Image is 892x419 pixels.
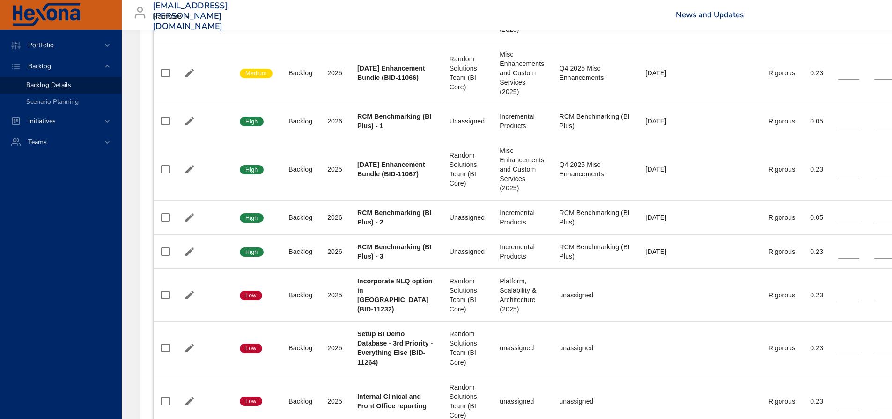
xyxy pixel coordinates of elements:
div: Backlog [288,343,312,353]
div: Incremental Products [500,208,544,227]
div: [DATE] [645,116,679,126]
div: Rigorous [768,213,795,222]
div: 0.05 [810,213,823,222]
div: Rigorous [768,247,795,256]
div: 0.23 [810,247,823,256]
div: RCM Benchmarking (BI Plus) [559,242,630,261]
div: 2026 [327,213,342,222]
div: Backlog [288,165,312,174]
div: Incremental Products [500,112,544,130]
span: High [240,248,264,256]
img: Hexona [11,3,81,27]
div: 2025 [327,68,342,78]
b: [DATE] Enhancement Bundle (BID-11067) [357,161,425,178]
span: Teams [21,137,54,146]
div: 0.23 [810,397,823,406]
span: Backlog [21,62,59,71]
b: Setup BI Demo Database - 3rd Priority - Everything Else (BID-11264) [357,330,433,366]
div: Backlog [288,116,312,126]
span: Low [240,344,262,353]
button: Edit Project Details [183,341,197,355]
span: High [240,117,264,126]
span: Backlog Details [26,80,71,89]
span: High [240,214,264,222]
span: Low [240,397,262,405]
div: Misc Enhancements and Custom Services (2025) [500,50,544,96]
button: Edit Project Details [183,162,197,176]
div: unassigned [559,397,630,406]
div: [DATE] [645,247,679,256]
button: Edit Project Details [183,245,197,259]
div: 0.23 [810,343,823,353]
span: Low [240,291,262,300]
div: Backlog [288,247,312,256]
b: Internal Clinical and Front Office reporting [357,393,427,410]
a: News and Updates [676,9,744,20]
b: RCM Benchmarking (BI Plus) - 2 [357,209,432,226]
div: unassigned [500,397,544,406]
button: Edit Project Details [183,394,197,408]
div: Backlog [288,397,312,406]
div: Misc Enhancements and Custom Services (2025) [500,146,544,193]
div: Random Solutions Team (BI Core) [450,329,485,367]
div: 0.05 [810,116,823,126]
div: Rigorous [768,343,795,353]
div: [DATE] [645,68,679,78]
div: unassigned [559,290,630,300]
div: RCM Benchmarking (BI Plus) [559,112,630,130]
button: Edit Project Details [183,114,197,128]
div: 0.23 [810,165,823,174]
div: Rigorous [768,116,795,126]
div: 0.23 [810,68,823,78]
div: Random Solutions Team (BI Core) [450,276,485,314]
div: Rigorous [768,68,795,78]
div: Random Solutions Team (BI Core) [450,54,485,92]
div: Q4 2025 Misc Enhancements [559,160,630,179]
div: RCM Benchmarking (BI Plus) [559,208,630,227]
div: Incremental Products [500,242,544,261]
div: Rigorous [768,290,795,300]
div: Unassigned [450,247,485,256]
div: [DATE] [645,165,679,174]
b: Incorporate NLQ option in [GEOGRAPHIC_DATA] (BID-11232) [357,277,432,313]
div: Rigorous [768,397,795,406]
div: Backlog [288,290,312,300]
div: Rigorous [768,165,795,174]
div: Unassigned [450,116,485,126]
div: Unassigned [450,213,485,222]
div: [DATE] [645,213,679,222]
div: Backlog [288,68,312,78]
span: Portfolio [21,41,61,50]
div: Q4 2025 Misc Enhancements [559,64,630,82]
span: Scenario Planning [26,97,79,106]
div: 2025 [327,165,342,174]
span: Initiatives [21,116,63,125]
div: 2026 [327,116,342,126]
div: Random Solutions Team (BI Core) [450,151,485,188]
span: High [240,166,264,174]
div: 2025 [327,290,342,300]
div: 2026 [327,247,342,256]
div: unassigned [500,343,544,353]
h3: [EMAIL_ADDRESS][PERSON_NAME][DOMAIN_NAME] [153,1,228,31]
div: Backlog [288,213,312,222]
button: Edit Project Details [183,210,197,224]
div: 2025 [327,397,342,406]
div: 2025 [327,343,342,353]
b: RCM Benchmarking (BI Plus) - 1 [357,113,432,130]
div: unassigned [559,343,630,353]
span: Medium [240,69,273,78]
button: Edit Project Details [183,288,197,302]
b: RCM Benchmarking (BI Plus) - 3 [357,243,432,260]
b: [DATE] Enhancement Bundle (BID-11066) [357,65,425,81]
div: 0.23 [810,290,823,300]
div: Platform, Scalability & Architecture (2025) [500,276,544,314]
div: Raintree [153,9,193,24]
button: Edit Project Details [183,66,197,80]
